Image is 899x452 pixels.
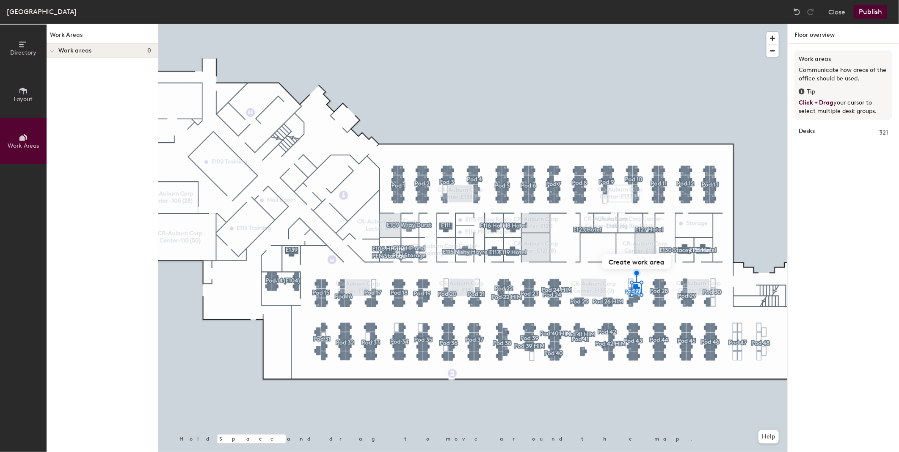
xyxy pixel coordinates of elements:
[758,430,779,444] button: Help
[799,128,815,138] strong: Desks
[602,254,671,269] button: Create work area
[788,24,899,44] h1: Floor overview
[799,66,888,83] p: Communicate how areas of the office should be used.
[14,96,33,103] span: Layout
[58,47,92,54] span: Work areas
[799,99,888,116] p: your cursor to select multiple desk groups.
[799,55,888,64] h3: Work areas
[879,128,888,138] span: 321
[7,6,77,17] div: [GEOGRAPHIC_DATA]
[828,5,845,19] button: Close
[806,8,815,16] img: Redo
[799,99,833,106] span: Click + Drag
[8,142,39,149] span: Work Areas
[147,47,151,54] span: 0
[10,49,36,56] span: Directory
[799,87,888,96] div: Tip
[854,5,887,19] button: Publish
[793,8,801,16] img: Undo
[47,30,158,44] h1: Work Areas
